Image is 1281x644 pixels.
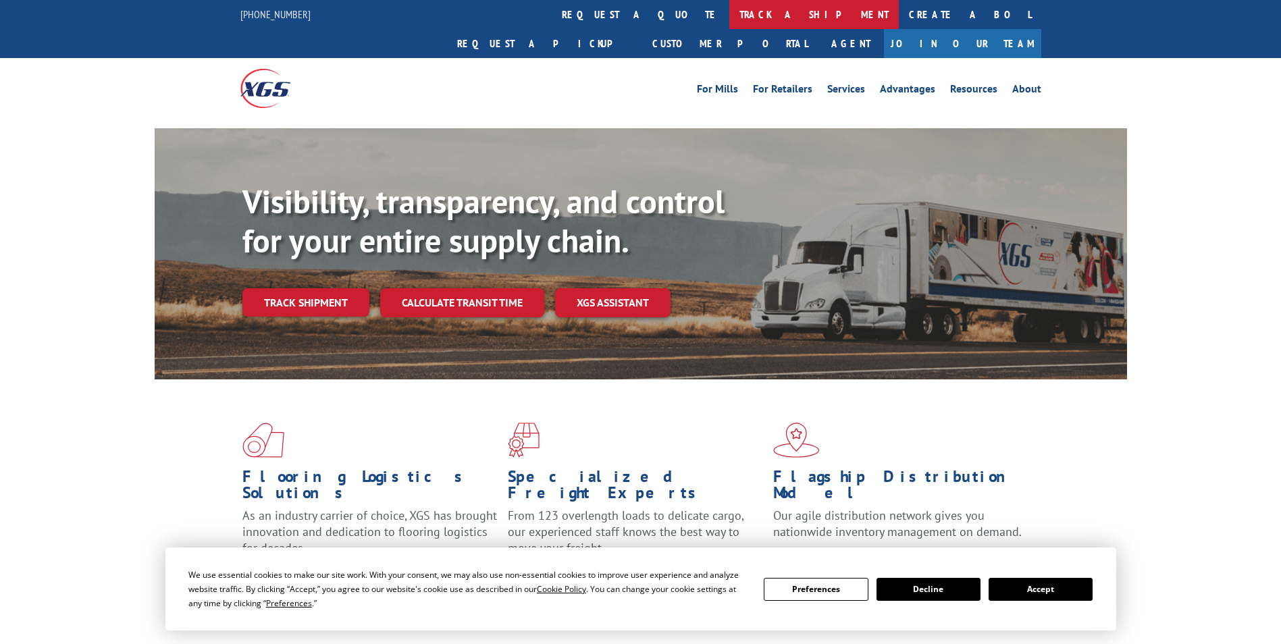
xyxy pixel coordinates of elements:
a: Services [827,84,865,99]
h1: Flagship Distribution Model [773,468,1028,508]
img: xgs-icon-flagship-distribution-model-red [773,423,820,458]
p: From 123 overlength loads to delicate cargo, our experienced staff knows the best way to move you... [508,508,763,568]
button: Decline [877,578,981,601]
div: We use essential cookies to make our site work. With your consent, we may also use non-essential ... [188,568,748,610]
a: About [1012,84,1041,99]
span: Preferences [266,597,312,609]
a: For Retailers [753,84,812,99]
a: Customer Portal [642,29,818,58]
h1: Specialized Freight Experts [508,468,763,508]
img: xgs-icon-total-supply-chain-intelligence-red [242,423,284,458]
a: [PHONE_NUMBER] [240,7,311,21]
a: Agent [818,29,884,58]
a: XGS ASSISTANT [555,288,671,317]
a: Request a pickup [447,29,642,58]
a: Track shipment [242,288,369,317]
a: Advantages [880,84,935,99]
span: Cookie Policy [537,583,586,595]
h1: Flooring Logistics Solutions [242,468,498,508]
div: Cookie Consent Prompt [165,547,1116,630]
a: For Mills [697,84,738,99]
a: Calculate transit time [380,288,544,317]
button: Preferences [764,578,868,601]
a: Join Our Team [884,29,1041,58]
span: Our agile distribution network gives you nationwide inventory management on demand. [773,508,1022,539]
img: xgs-icon-focused-on-flooring-red [508,423,540,458]
span: As an industry carrier of choice, XGS has brought innovation and dedication to flooring logistics... [242,508,497,556]
a: Resources [950,84,997,99]
button: Accept [989,578,1093,601]
b: Visibility, transparency, and control for your entire supply chain. [242,180,725,261]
